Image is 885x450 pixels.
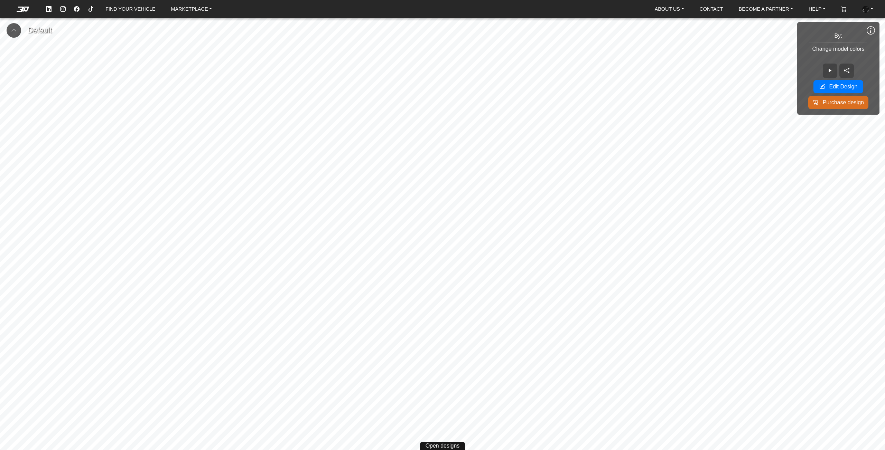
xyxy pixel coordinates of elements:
a: FIND YOUR VEHICLE [103,3,158,15]
a: HELP [806,3,828,15]
button: Purchase design [808,96,868,109]
button: Edit Design [813,80,864,93]
a: MARKETPLACE [168,3,215,15]
a: CONTACT [697,3,726,15]
span: Edit Design [829,83,857,91]
button: AutoRotate [823,64,837,78]
span: Open designs [426,442,460,450]
a: ABOUT US [652,3,687,15]
span: Purchase design [823,98,864,107]
a: BECOME A PARTNER [736,3,796,15]
button: Share design [839,64,854,78]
